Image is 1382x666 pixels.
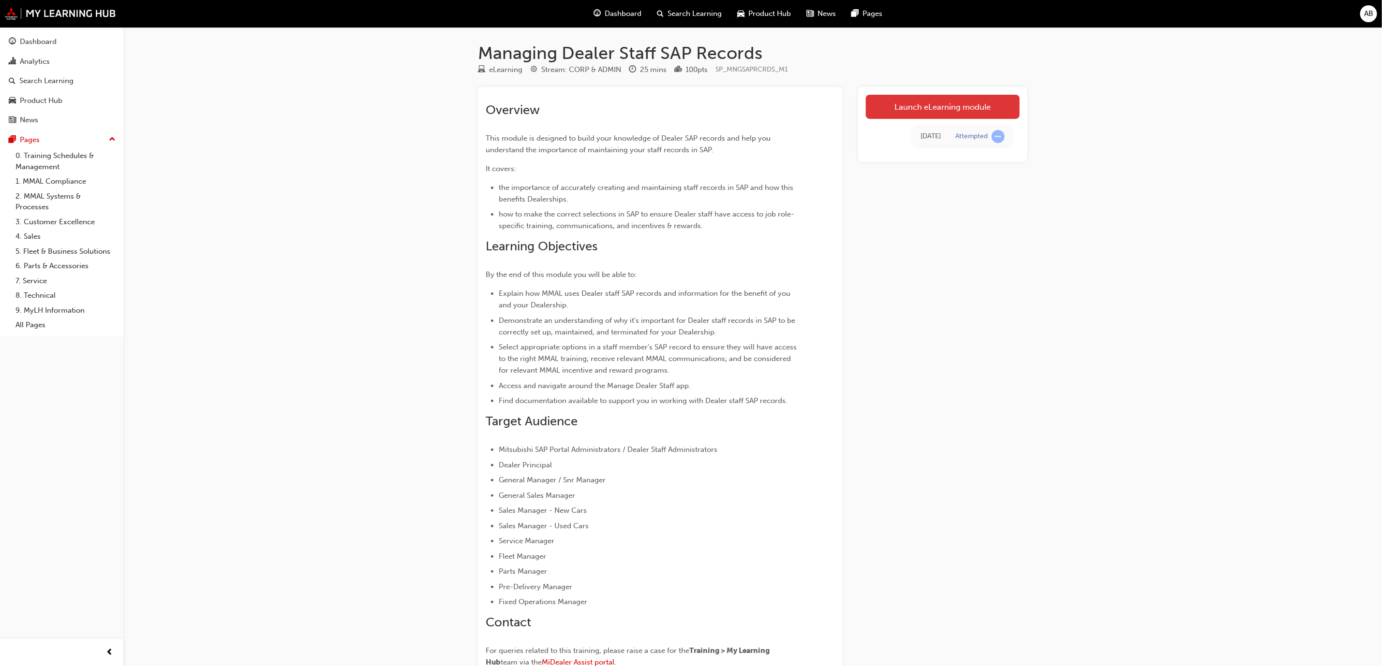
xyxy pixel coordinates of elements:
div: Dashboard [20,36,57,47]
a: Search Learning [4,72,119,90]
span: pages-icon [852,8,859,20]
div: News [20,115,38,126]
a: search-iconSearch Learning [650,4,730,24]
div: 25 mins [640,64,667,75]
a: 1. MMAL Compliance [12,174,119,189]
span: Product Hub [749,8,791,19]
span: Explain how MMAL uses Dealer staff SAP records and information for the benefit of you and your De... [499,289,792,309]
span: Demonstrate an understanding of why it’s important for Dealer staff records in SAP to be correctl... [499,316,797,336]
img: mmal [5,7,116,20]
span: Sales Manager - Used Cars [499,521,589,530]
span: Pre-Delivery Manager [499,582,572,591]
div: Type [478,64,522,76]
a: 2. MMAL Systems & Processes [12,189,119,215]
span: learningRecordVerb_ATTEMPT-icon [992,130,1005,143]
a: All Pages [12,318,119,333]
a: 9. MyLH Information [12,303,119,318]
div: Points [674,64,708,76]
span: Contact [486,615,531,630]
span: General Manager / Snr Manager [499,476,606,484]
span: News [818,8,836,19]
span: target-icon [530,66,537,74]
a: Launch eLearning module [866,95,1020,119]
a: 8. Technical [12,288,119,303]
div: Pages [20,134,40,145]
div: Fri Jul 11 2025 11:04:13 GMT+1000 (Australian Eastern Standard Time) [921,131,941,142]
span: Dealer Principal [499,461,552,469]
a: News [4,111,119,129]
span: car-icon [738,8,745,20]
span: Search Learning [668,8,722,19]
span: Sales Manager - New Cars [499,506,587,515]
span: Mitsubishi SAP Portal Administrators / Dealer Staff Administrators [499,445,717,454]
span: clock-icon [629,66,636,74]
span: General Sales Manager [499,491,575,500]
div: Stream: CORP & ADMIN [541,64,621,75]
span: search-icon [9,77,15,86]
span: Learning Objectives [486,239,597,254]
span: By the end of this module you will be able to: [486,270,637,279]
span: Find documentation available to support you in working with Dealer staff SAP records. [499,396,788,405]
span: This module is designed to build your knowledge of Dealer SAP records and help you understand the... [486,134,773,154]
button: DashboardAnalyticsSearch LearningProduct HubNews [4,31,119,131]
a: 6. Parts & Accessories [12,259,119,274]
div: 100 pts [685,64,708,75]
span: prev-icon [106,647,114,659]
div: Attempted [955,132,988,141]
span: news-icon [9,116,16,125]
button: Pages [4,131,119,149]
span: It covers: [486,164,516,173]
span: how to make the correct selections in SAP to ensure Dealer staff have access to job role-specific... [499,210,794,230]
div: Analytics [20,56,50,67]
a: Product Hub [4,92,119,110]
a: Analytics [4,53,119,71]
a: Dashboard [4,33,119,51]
div: eLearning [489,64,522,75]
span: Select appropriate options in a staff member’s SAP record to ensure they will have access to the ... [499,343,799,375]
a: car-iconProduct Hub [730,4,799,24]
span: Overview [486,102,540,117]
div: Duration [629,64,667,76]
span: Target Audience [486,414,578,429]
span: Parts Manager [499,567,547,576]
span: Service Manager [499,536,554,545]
div: Stream [530,64,621,76]
span: news-icon [807,8,814,20]
a: 7. Service [12,274,119,289]
span: Fixed Operations Manager [499,597,587,606]
span: Dashboard [605,8,642,19]
span: Fleet Manager [499,552,546,561]
a: guage-iconDashboard [586,4,650,24]
span: Pages [863,8,883,19]
span: pages-icon [9,136,16,145]
a: news-iconNews [799,4,844,24]
a: 3. Customer Excellence [12,215,119,230]
span: up-icon [109,133,116,146]
button: AB [1360,5,1377,22]
span: car-icon [9,97,16,105]
span: the importance of accurately creating and maintaining staff records in SAP and how this benefits ... [499,183,795,203]
a: pages-iconPages [844,4,891,24]
span: guage-icon [594,8,601,20]
span: Access and navigate around the Manage Dealer Staff app. [499,381,691,390]
span: podium-icon [674,66,682,74]
div: Product Hub [20,95,62,106]
a: 5. Fleet & Business Solutions [12,244,119,259]
span: chart-icon [9,58,16,66]
a: 0. Training Schedules & Management [12,148,119,174]
span: AB [1364,8,1373,19]
span: Learning resource code [715,65,788,73]
span: learningResourceType_ELEARNING-icon [478,66,485,74]
div: Search Learning [19,75,74,87]
a: 4. Sales [12,229,119,244]
span: guage-icon [9,38,16,46]
h1: Managing Dealer Staff SAP Records [478,43,1027,64]
span: For queries related to this training, please raise a case for the [486,646,689,655]
span: search-icon [657,8,664,20]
